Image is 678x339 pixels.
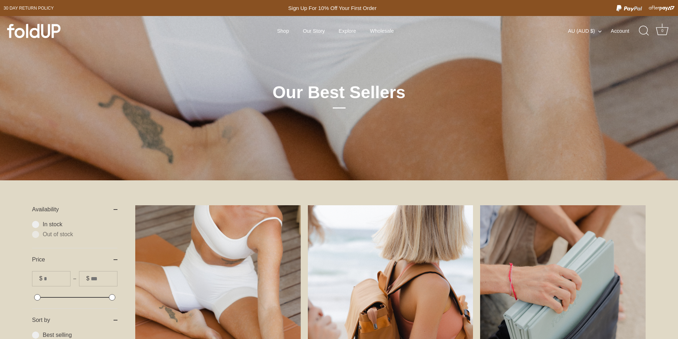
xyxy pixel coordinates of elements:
[659,27,666,35] div: 0
[44,271,70,286] input: From
[271,24,295,38] a: Shop
[43,221,117,228] span: In stock
[86,275,89,282] span: $
[611,27,642,35] a: Account
[220,82,458,108] h1: Our Best Sellers
[91,271,117,286] input: To
[636,23,652,39] a: Search
[32,198,117,221] summary: Availability
[7,24,61,38] img: foldUP
[43,332,117,339] span: Best selling
[655,23,670,39] a: Cart
[32,248,117,271] summary: Price
[32,309,117,332] summary: Sort by
[259,24,411,38] div: Primary navigation
[297,24,331,38] a: Our Story
[7,24,110,38] a: foldUP
[332,24,362,38] a: Explore
[43,231,117,238] span: Out of stock
[364,24,400,38] a: Wholesale
[39,275,42,282] span: $
[568,28,609,34] button: AU (AUD $)
[4,4,54,12] a: 30 day Return policy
